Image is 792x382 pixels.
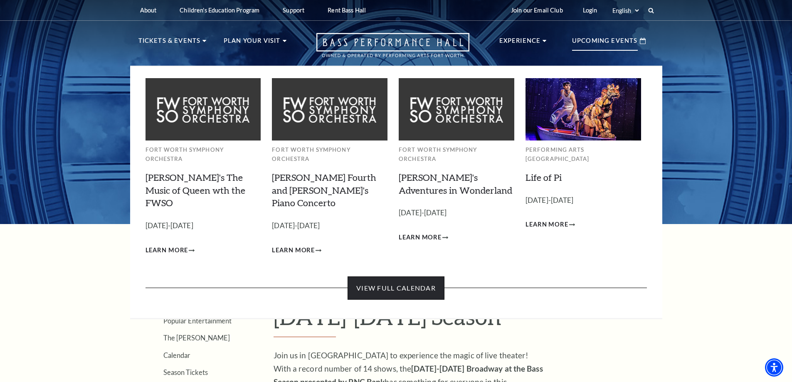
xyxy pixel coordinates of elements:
a: Life of Pi [526,172,562,183]
a: The [PERSON_NAME] [163,334,230,342]
p: [DATE]-[DATE] [399,207,514,219]
p: [DATE]-[DATE] [526,195,641,207]
p: Rent Bass Hall [328,7,366,14]
a: Learn More Brahms Fourth and Grieg's Piano Concerto [272,245,321,256]
p: Performing Arts [GEOGRAPHIC_DATA] [526,145,641,164]
select: Select: [611,7,640,15]
p: Support [283,7,304,14]
p: Fort Worth Symphony Orchestra [272,145,387,164]
p: Plan Your Visit [224,36,281,51]
a: Calendar [163,351,190,359]
img: Fort Worth Symphony Orchestra [146,78,261,140]
a: Learn More Life of Pi [526,219,575,230]
a: Learn More Windborne's The Music of Queen wth the FWSO [146,245,195,256]
h1: [DATE]-[DATE] Season [274,303,654,337]
p: Fort Worth Symphony Orchestra [146,145,261,164]
p: Children's Education Program [180,7,259,14]
p: [DATE]-[DATE] [272,220,387,232]
a: [PERSON_NAME] Fourth and [PERSON_NAME]'s Piano Concerto [272,172,376,209]
a: View Full Calendar [348,276,444,300]
a: Season Tickets [163,368,208,376]
span: Learn More [146,245,188,256]
div: Accessibility Menu [765,358,783,377]
p: [DATE]-[DATE] [146,220,261,232]
span: Learn More [526,219,568,230]
p: Experience [499,36,541,51]
a: [PERSON_NAME]'s The Music of Queen wth the FWSO [146,172,245,209]
img: Fort Worth Symphony Orchestra [272,78,387,140]
p: Upcoming Events [572,36,638,51]
a: Learn More Alice's Adventures in Wonderland [399,232,448,243]
p: About [140,7,157,14]
img: Fort Worth Symphony Orchestra [399,78,514,140]
span: Learn More [272,245,315,256]
img: Performing Arts Fort Worth [526,78,641,140]
p: Fort Worth Symphony Orchestra [399,145,514,164]
a: Open this option [286,33,499,66]
a: [PERSON_NAME]'s Adventures in Wonderland [399,172,512,196]
p: Tickets & Events [138,36,201,51]
span: Learn More [399,232,442,243]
